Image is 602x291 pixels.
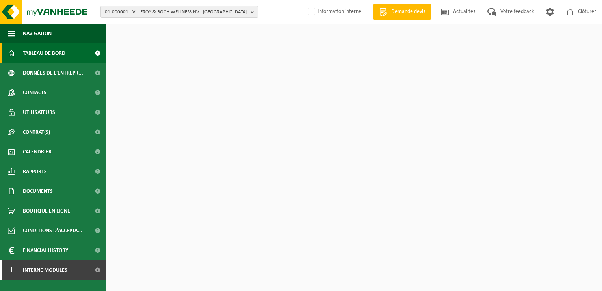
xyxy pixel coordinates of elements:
span: Documents [23,181,53,201]
a: Demande devis [373,4,431,20]
span: Tableau de bord [23,43,65,63]
span: 01-000001 - VILLEROY & BOCH WELLNESS NV - [GEOGRAPHIC_DATA] [105,6,247,18]
span: Navigation [23,24,52,43]
span: Conditions d'accepta... [23,221,82,241]
label: Information interne [307,6,361,18]
span: Contacts [23,83,46,103]
span: Demande devis [389,8,427,16]
span: Rapports [23,162,47,181]
button: 01-000001 - VILLEROY & BOCH WELLNESS NV - [GEOGRAPHIC_DATA] [100,6,258,18]
span: Contrat(s) [23,122,50,142]
span: Interne modules [23,260,67,280]
span: Financial History [23,241,68,260]
span: Calendrier [23,142,52,162]
span: I [8,260,15,280]
span: Utilisateurs [23,103,55,122]
span: Données de l'entrepr... [23,63,83,83]
span: Boutique en ligne [23,201,70,221]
